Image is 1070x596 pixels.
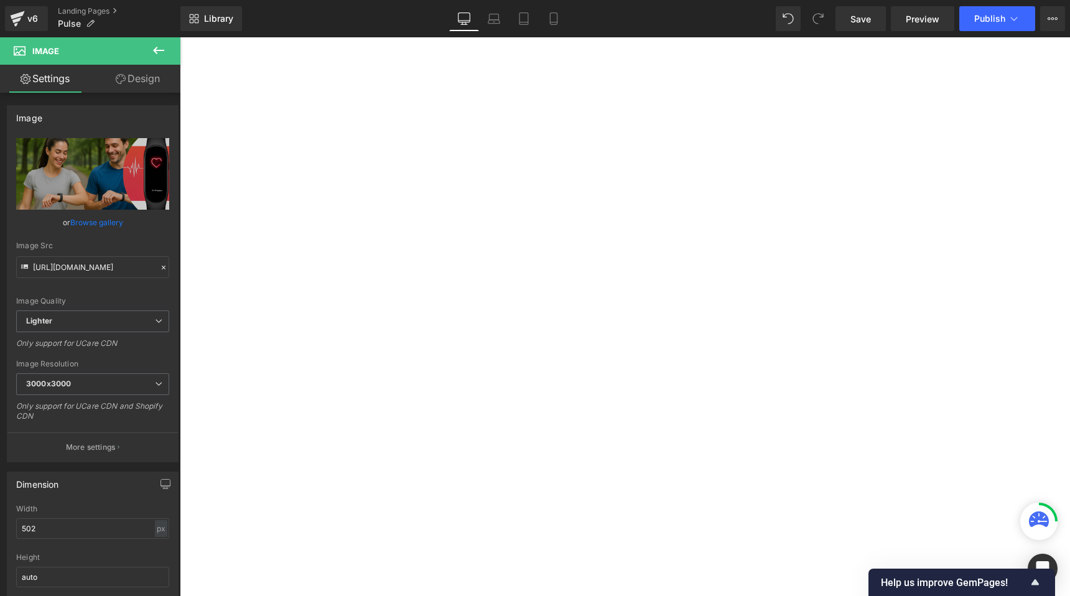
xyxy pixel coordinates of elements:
[58,19,81,29] span: Pulse
[16,567,169,587] input: auto
[479,6,509,31] a: Laptop
[850,12,871,26] span: Save
[16,360,169,368] div: Image Resolution
[959,6,1035,31] button: Publish
[5,6,48,31] a: v6
[16,106,42,123] div: Image
[539,6,569,31] a: Mobile
[906,12,939,26] span: Preview
[58,6,180,16] a: Landing Pages
[32,46,59,56] span: Image
[16,401,169,429] div: Only support for UCare CDN and Shopify CDN
[16,256,169,278] input: Link
[509,6,539,31] a: Tablet
[881,577,1028,589] span: Help us improve GemPages!
[204,13,233,24] span: Library
[93,65,183,93] a: Design
[16,297,169,305] div: Image Quality
[806,6,830,31] button: Redo
[25,11,40,27] div: v6
[180,6,242,31] a: New Library
[16,518,169,539] input: auto
[891,6,954,31] a: Preview
[7,432,178,462] button: More settings
[16,241,169,250] div: Image Src
[70,212,123,233] a: Browse gallery
[776,6,801,31] button: Undo
[66,442,116,453] p: More settings
[881,575,1043,590] button: Show survey - Help us improve GemPages!
[16,216,169,229] div: or
[155,520,167,537] div: px
[1040,6,1065,31] button: More
[26,379,71,388] b: 3000x3000
[974,14,1005,24] span: Publish
[16,505,169,513] div: Width
[1028,554,1058,584] div: Open Intercom Messenger
[16,553,169,562] div: Height
[449,6,479,31] a: Desktop
[26,316,52,325] b: Lighter
[16,338,169,356] div: Only support for UCare CDN
[16,472,59,490] div: Dimension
